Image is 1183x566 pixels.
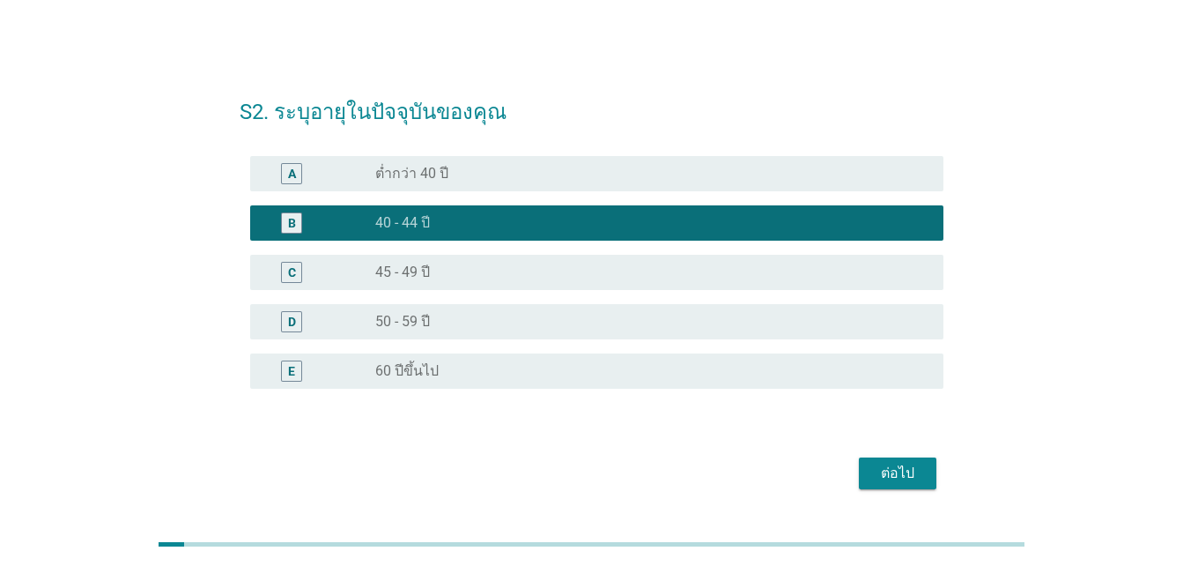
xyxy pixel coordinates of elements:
label: ต่ำกว่า 40 ปี [375,165,448,182]
div: ต่อไป [873,463,922,484]
div: D [288,312,296,331]
label: 40 - 44 ปี [375,214,430,232]
h2: S2. ระบุอายุในปัจจุบันของคุณ [240,78,943,128]
div: A [288,164,296,182]
div: B [288,213,296,232]
div: E [288,361,295,380]
div: C [288,263,296,281]
label: 45 - 49 ปี [375,264,430,281]
label: 50 - 59 ปี [375,313,430,331]
label: 60 ปีขึ้นไป [375,362,439,380]
button: ต่อไป [859,458,936,489]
